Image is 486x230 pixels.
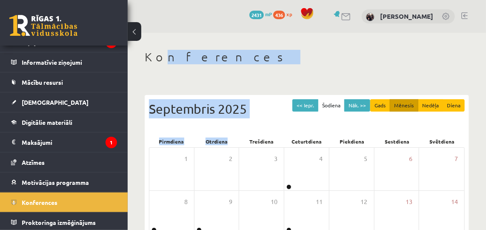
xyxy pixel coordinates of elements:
[249,11,264,19] span: 2431
[22,158,45,166] span: Atzīmes
[239,135,284,147] div: Trešdiena
[274,154,277,164] span: 3
[271,197,277,207] span: 10
[265,11,272,17] span: mP
[344,99,370,112] button: Nāk. >>
[145,50,469,64] h1: Konferences
[149,135,194,147] div: Pirmdiena
[22,98,89,106] span: [DEMOGRAPHIC_DATA]
[418,99,443,112] button: Nedēļa
[22,198,57,206] span: Konferences
[366,13,375,21] img: Rolands Lokmanis
[22,178,89,186] span: Motivācijas programma
[292,99,318,112] button: << Iepr.
[22,78,63,86] span: Mācību resursi
[11,52,117,72] a: Informatīvie ziņojumi
[370,99,390,112] button: Gads
[11,172,117,192] a: Motivācijas programma
[11,132,117,152] a: Maksājumi1
[106,137,117,148] i: 1
[329,135,375,147] div: Piekdiena
[11,92,117,112] a: [DEMOGRAPHIC_DATA]
[9,15,77,36] a: Rīgas 1. Tālmācības vidusskola
[11,72,117,92] a: Mācību resursi
[286,11,292,17] span: xp
[229,197,232,207] span: 9
[184,197,188,207] span: 8
[22,132,117,152] legend: Maksājumi
[420,135,465,147] div: Svētdiena
[364,154,368,164] span: 5
[22,118,72,126] span: Digitālie materiāli
[316,197,323,207] span: 11
[194,135,239,147] div: Otrdiena
[361,197,368,207] span: 12
[455,154,458,164] span: 7
[406,197,412,207] span: 13
[184,154,188,164] span: 1
[149,99,465,118] div: Septembris 2025
[273,11,296,17] a: 436 xp
[11,193,117,212] a: Konferences
[409,154,412,164] span: 6
[380,12,433,20] a: [PERSON_NAME]
[451,197,458,207] span: 14
[390,99,418,112] button: Mēnesis
[273,11,285,19] span: 436
[443,99,465,112] button: Diena
[229,154,232,164] span: 2
[22,218,96,226] span: Proktoringa izmēģinājums
[11,112,117,132] a: Digitālie materiāli
[11,152,117,172] a: Atzīmes
[22,52,117,72] legend: Informatīvie ziņojumi
[318,99,345,112] button: Šodiena
[284,135,329,147] div: Ceturtdiena
[375,135,420,147] div: Sestdiena
[319,154,323,164] span: 4
[249,11,272,17] a: 2431 mP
